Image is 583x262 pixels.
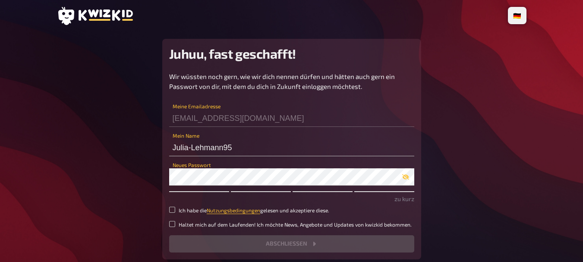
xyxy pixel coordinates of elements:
small: Ich habe die gelesen und akzeptiere diese. [179,207,329,214]
li: 🇩🇪 [510,9,525,22]
small: Haltet mich auf dem Laufenden! Ich möchte News, Angebote und Updates von kwizkid bekommen. [179,221,412,228]
h2: Juhuu, fast geschafft! [169,46,414,61]
button: Abschließen [169,235,414,253]
input: Mein Name [169,139,414,156]
p: zu kurz [169,194,414,203]
input: Meine Emailadresse [169,110,414,127]
p: Wir wüssten noch gern, wie wir dich nennen dürfen und hätten auch gern ein Passwort von dir, mit ... [169,72,414,91]
a: Nutzungsbedingungen [207,207,260,213]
